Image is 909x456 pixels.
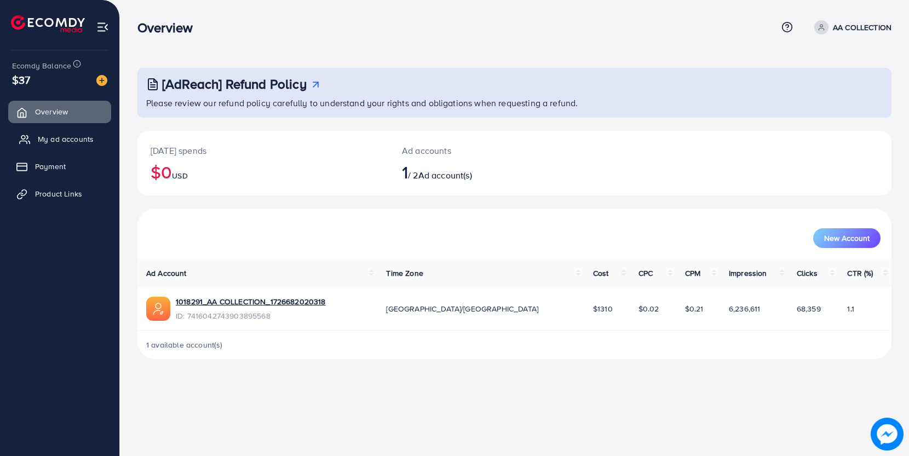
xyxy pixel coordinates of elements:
[402,161,564,182] h2: / 2
[146,96,885,109] p: Please review our refund policy carefully to understand your rights and obligations when requesti...
[685,268,700,279] span: CPM
[386,303,538,314] span: [GEOGRAPHIC_DATA]/[GEOGRAPHIC_DATA]
[593,303,613,314] span: $1310
[146,339,223,350] span: 1 available account(s)
[35,106,68,117] span: Overview
[8,101,111,123] a: Overview
[824,234,870,242] span: New Account
[847,303,854,314] span: 1.1
[151,161,376,182] h2: $0
[402,144,564,157] p: Ad accounts
[35,161,66,172] span: Payment
[833,21,891,34] p: AA COLLECTION
[797,303,821,314] span: 68,359
[146,297,170,321] img: ic-ads-acc.e4c84228.svg
[402,159,408,184] span: 1
[638,268,653,279] span: CPC
[797,268,818,279] span: Clicks
[8,155,111,177] a: Payment
[418,169,472,181] span: Ad account(s)
[162,76,307,92] h3: [AdReach] Refund Policy
[176,296,326,307] a: 1018291_AA COLLECTION_1726682020318
[810,20,891,34] a: AA COLLECTION
[8,128,111,150] a: My ad accounts
[35,188,82,199] span: Product Links
[729,268,767,279] span: Impression
[146,268,187,279] span: Ad Account
[847,268,873,279] span: CTR (%)
[871,418,904,451] img: image
[386,268,423,279] span: Time Zone
[151,144,376,157] p: [DATE] spends
[12,60,71,71] span: Ecomdy Balance
[12,72,30,88] span: $37
[96,75,107,86] img: image
[685,303,704,314] span: $0.21
[176,310,326,321] span: ID: 7416042743903895568
[729,303,760,314] span: 6,236,611
[813,228,881,248] button: New Account
[8,183,111,205] a: Product Links
[137,20,202,36] h3: Overview
[11,15,85,32] img: logo
[638,303,659,314] span: $0.02
[38,134,94,145] span: My ad accounts
[593,268,609,279] span: Cost
[172,170,187,181] span: USD
[96,21,109,33] img: menu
